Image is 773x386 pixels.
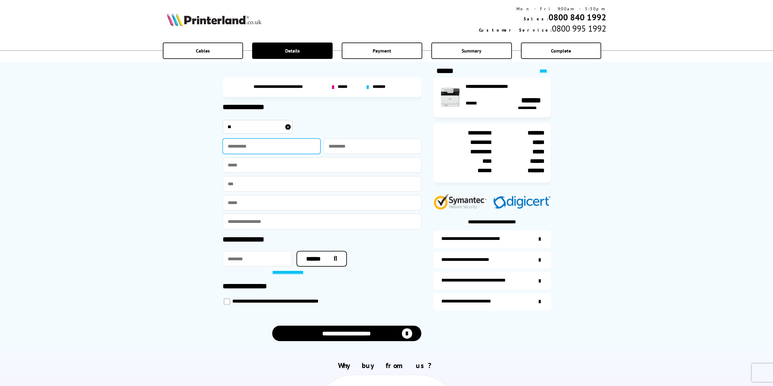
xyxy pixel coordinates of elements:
[433,251,551,269] a: items-arrive
[285,48,300,54] span: Details
[167,361,606,370] h2: Why buy from us?
[479,6,606,12] div: Mon - Fri 9:00am - 5:30pm
[479,27,552,33] span: Customer Service:
[551,48,571,54] span: Complete
[462,48,481,54] span: Summary
[167,13,262,26] img: Printerland Logo
[552,23,606,34] span: 0800 995 1992
[524,16,549,22] span: Sales:
[433,272,551,289] a: additional-cables
[196,48,210,54] span: Cables
[373,48,391,54] span: Payment
[433,231,551,248] a: additional-ink
[549,12,606,23] a: 0800 840 1992
[433,293,551,310] a: secure-website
